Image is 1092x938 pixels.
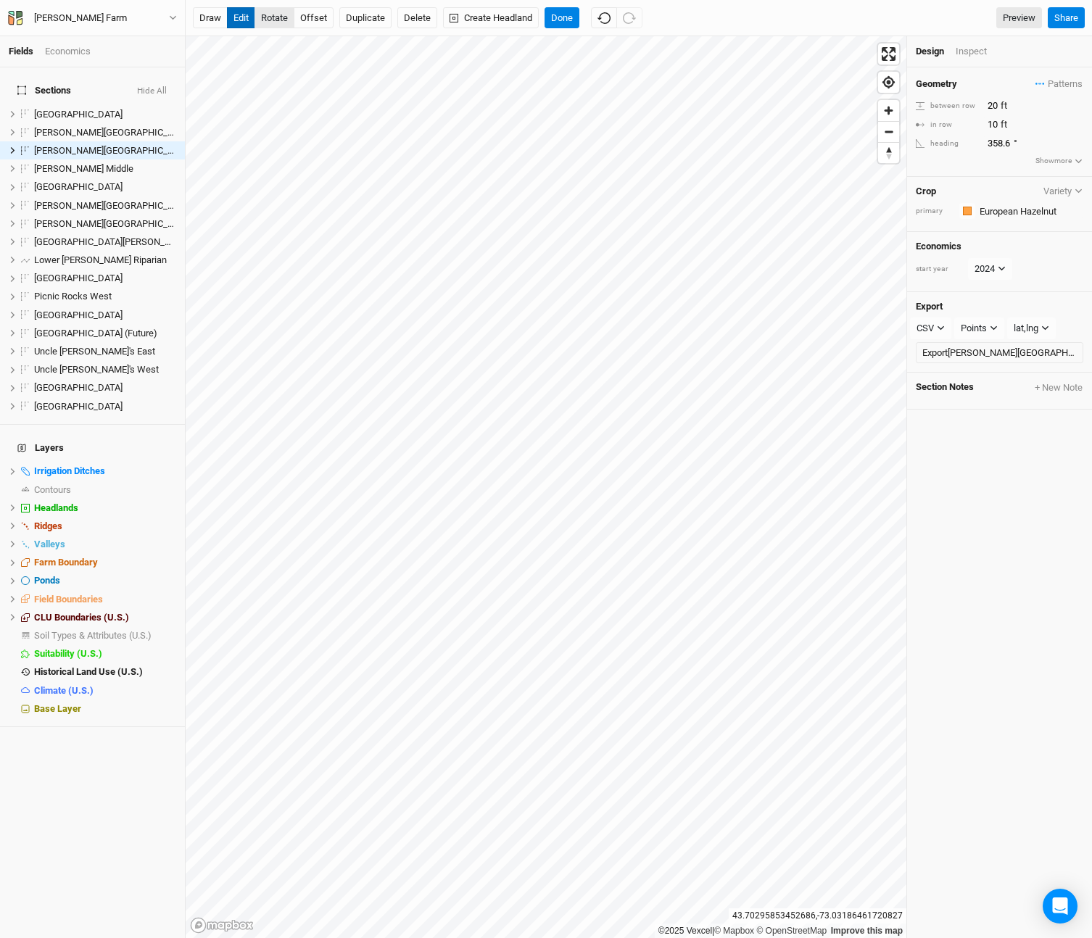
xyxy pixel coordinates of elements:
h4: Export [916,301,1083,312]
div: Ridges [34,520,176,532]
div: Knoll Field South [34,218,176,230]
div: Headlands [34,502,176,514]
div: lat,lng [1014,321,1038,336]
div: Uncle Dan's West [34,364,176,375]
div: Inspect [956,45,1007,58]
button: Reset bearing to north [878,142,899,163]
div: start year [916,264,967,275]
button: Redo (^Z) [616,7,642,29]
a: ©2025 Vexcel [658,926,712,936]
button: Zoom out [878,121,899,142]
button: Zoom in [878,100,899,121]
div: Picnic Rocks West [34,291,176,302]
button: offset [294,7,334,29]
span: Irrigation Ditches [34,465,105,476]
button: Done [545,7,579,29]
button: Create Headland [443,7,539,29]
span: Headlands [34,502,78,513]
span: Uncle [PERSON_NAME]'s West [34,364,159,375]
button: + New Note [1034,381,1083,394]
button: Hide All [136,86,167,96]
span: [GEOGRAPHIC_DATA] [34,382,123,393]
div: Base Layer [34,703,176,715]
div: heading [916,138,980,149]
button: Find my location [878,72,899,93]
button: Showmore [1035,154,1083,167]
div: Apiary Field [34,109,176,120]
div: Knoll Field North [34,200,176,212]
button: Share [1048,7,1085,29]
span: [GEOGRAPHIC_DATA] [34,401,123,412]
div: [PERSON_NAME] Farm [34,11,127,25]
div: in row [916,120,980,130]
button: Duplicate [339,7,392,29]
canvas: Map [186,36,906,938]
div: Lower Bogue Riparian [34,254,176,266]
div: Field Boundaries [34,594,176,605]
span: [PERSON_NAME][GEOGRAPHIC_DATA] [34,218,192,229]
button: Undo (^z) [591,7,617,29]
div: Economics [45,45,91,58]
span: [GEOGRAPHIC_DATA][PERSON_NAME] [34,236,192,247]
span: CLU Boundaries (U.S.) [34,612,129,623]
span: Reset bearing to north [878,143,899,163]
button: [PERSON_NAME] Farm [7,10,178,26]
a: Fields [9,46,33,57]
div: Design [916,45,944,58]
span: Section Notes [916,381,974,394]
div: Upper South Pasture [34,382,176,394]
button: Export[PERSON_NAME][GEOGRAPHIC_DATA] [916,342,1083,364]
div: | [658,924,903,938]
span: Zoom out [878,122,899,142]
div: Cadwell Farm [34,11,127,25]
span: [GEOGRAPHIC_DATA] [34,181,123,192]
div: Suitability (U.S.) [34,648,176,660]
span: Soil Types & Attributes (U.S.) [34,630,152,641]
span: Suitability (U.S.) [34,648,102,659]
div: primary [916,206,952,217]
button: lat,lng [1007,317,1056,339]
button: rotate [255,7,294,29]
div: Valleys [34,539,176,550]
div: Bogue Field East [34,127,176,138]
div: South West Field [34,310,176,321]
div: CLU Boundaries (U.S.) [34,612,176,623]
span: Picnic Rocks West [34,291,112,302]
button: 2024 [968,258,1012,280]
span: Ridges [34,520,62,531]
div: Contours [34,484,176,496]
div: Points [961,321,987,336]
div: Climate (U.S.) [34,685,176,697]
a: Mapbox [714,926,754,936]
div: Uncle Dan's East [34,346,176,357]
button: edit [227,7,255,29]
button: Delete [397,7,437,29]
span: Base Layer [34,703,81,714]
span: [GEOGRAPHIC_DATA] [34,310,123,320]
span: Lower [PERSON_NAME] Riparian [34,254,167,265]
div: 43.70295853452686 , -73.03186461720827 [729,908,906,924]
input: European Hazelnut [975,202,1083,220]
span: Contours [34,484,71,495]
div: Lower Bogue Field [34,236,176,248]
span: Uncle [PERSON_NAME]'s East [34,346,155,357]
span: [PERSON_NAME][GEOGRAPHIC_DATA] [34,127,192,138]
span: Climate (U.S.) [34,685,94,696]
button: draw [193,7,228,29]
span: Field Boundaries [34,594,103,605]
h4: Layers [9,433,176,462]
div: Picnic Rocks East [34,273,176,284]
div: Soil Types & Attributes (U.S.) [34,630,176,642]
span: [PERSON_NAME][GEOGRAPHIC_DATA] [34,200,192,211]
div: Island Field [34,181,176,193]
div: South West Field (Future) [34,328,176,339]
div: between row [916,101,980,112]
div: Bogue Field West [34,145,176,157]
div: Irrigation Ditches [34,465,176,477]
div: Ponds [34,575,176,586]
span: [GEOGRAPHIC_DATA] [34,273,123,283]
a: Mapbox logo [190,917,254,934]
